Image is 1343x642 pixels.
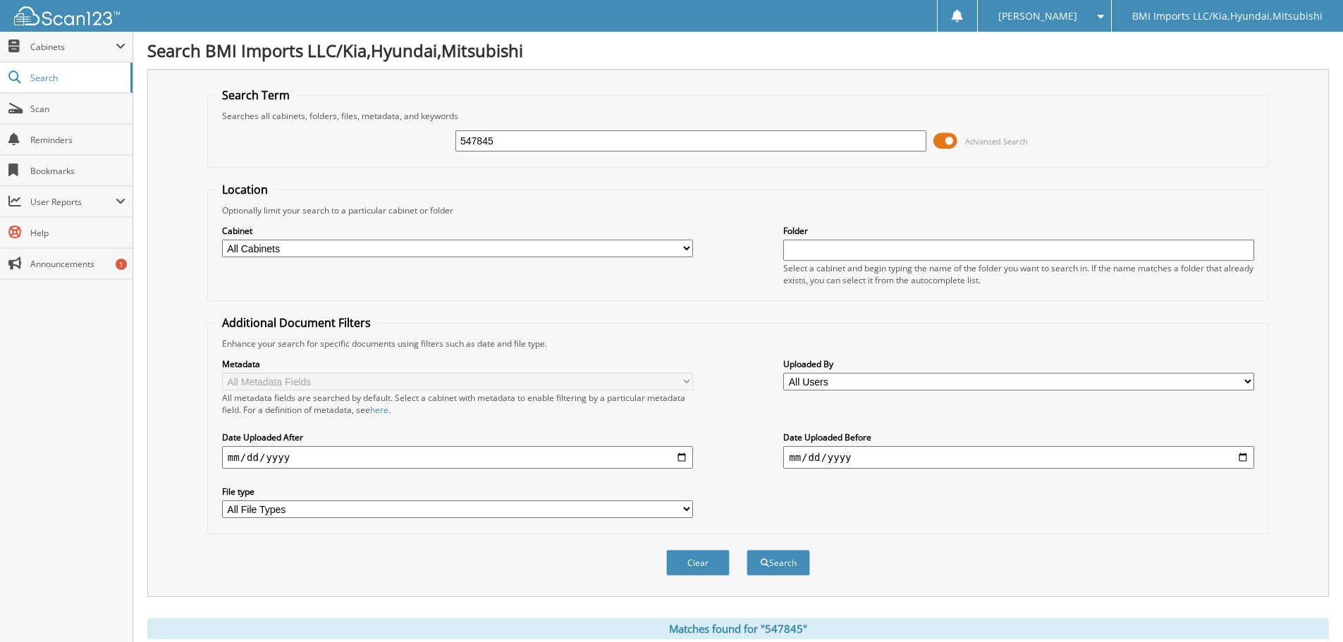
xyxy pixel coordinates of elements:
div: Select a cabinet and begin typing the name of the folder you want to search in. If the name match... [783,262,1254,286]
span: [PERSON_NAME] [998,12,1077,20]
div: 1 [116,259,127,270]
legend: Additional Document Filters [215,315,378,331]
a: here [370,404,388,416]
div: Matches found for "547845" [147,618,1329,639]
div: Enhance your search for specific documents using filters such as date and file type. [215,338,1261,350]
button: Clear [666,550,730,576]
span: Scan [30,103,125,115]
input: end [783,446,1254,469]
label: Metadata [222,358,693,370]
img: scan123-logo-white.svg [14,6,120,25]
span: Announcements [30,258,125,270]
span: Reminders [30,134,125,146]
span: User Reports [30,196,116,208]
div: Searches all cabinets, folders, files, metadata, and keywords [215,110,1261,122]
label: Cabinet [222,225,693,237]
label: Folder [783,225,1254,237]
label: Date Uploaded After [222,431,693,443]
span: Help [30,227,125,239]
span: Cabinets [30,41,116,53]
legend: Location [215,182,275,197]
h1: Search BMI Imports LLC/Kia,Hyundai,Mitsubishi [147,39,1329,62]
span: BMI Imports LLC/Kia,Hyundai,Mitsubishi [1132,12,1323,20]
span: Search [30,72,123,84]
input: start [222,446,693,469]
label: Uploaded By [783,358,1254,370]
legend: Search Term [215,87,297,103]
button: Search [747,550,810,576]
span: Bookmarks [30,165,125,177]
label: Date Uploaded Before [783,431,1254,443]
span: Advanced Search [965,136,1028,147]
div: Optionally limit your search to a particular cabinet or folder [215,204,1261,216]
div: All metadata fields are searched by default. Select a cabinet with metadata to enable filtering b... [222,392,693,416]
label: File type [222,486,693,498]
